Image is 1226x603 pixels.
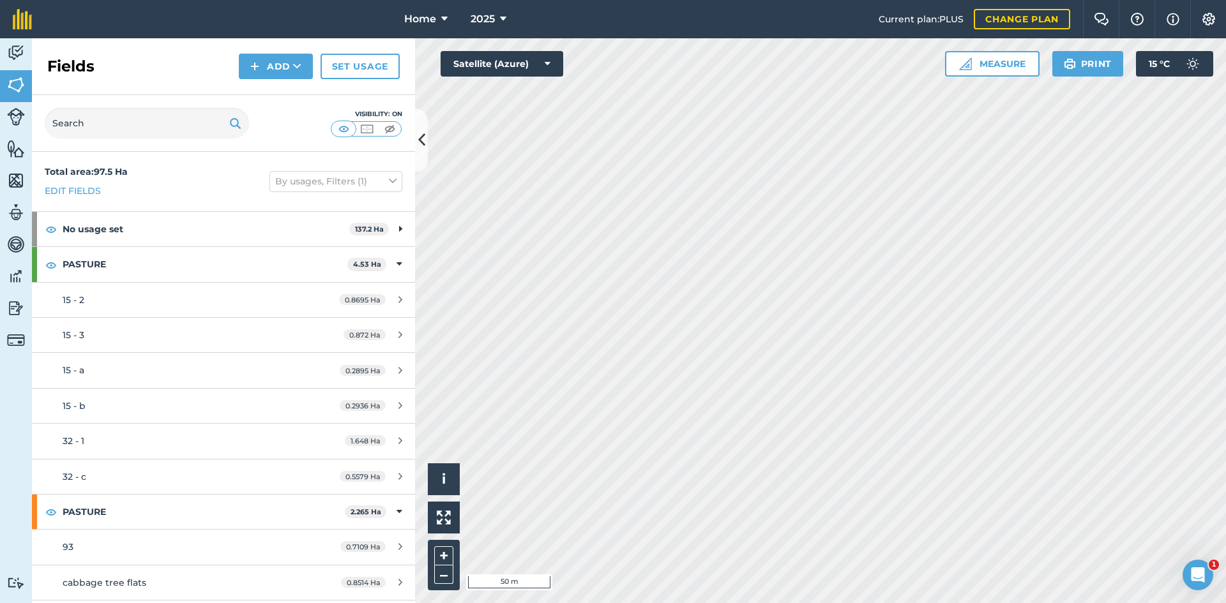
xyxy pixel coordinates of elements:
img: svg+xml;base64,PHN2ZyB4bWxucz0iaHR0cDovL3d3dy53My5vcmcvMjAwMC9zdmciIHdpZHRoPSI1NiIgaGVpZ2h0PSI2MC... [7,139,25,158]
a: Edit fields [45,184,101,198]
div: PASTURE2.265 Ha [32,495,415,529]
span: 93 [63,541,73,553]
img: svg+xml;base64,PHN2ZyB4bWxucz0iaHR0cDovL3d3dy53My5vcmcvMjAwMC9zdmciIHdpZHRoPSI1NiIgaGVpZ2h0PSI2MC... [7,171,25,190]
a: 15 - a0.2895 Ha [32,353,415,387]
img: svg+xml;base64,PD94bWwgdmVyc2lvbj0iMS4wIiBlbmNvZGluZz0idXRmLTgiPz4KPCEtLSBHZW5lcmF0b3I6IEFkb2JlIE... [7,267,25,286]
a: 15 - 20.8695 Ha [32,283,415,317]
a: 15 - 30.872 Ha [32,318,415,352]
img: svg+xml;base64,PHN2ZyB4bWxucz0iaHR0cDovL3d3dy53My5vcmcvMjAwMC9zdmciIHdpZHRoPSI1MCIgaGVpZ2h0PSI0MC... [382,123,398,135]
span: 0.7109 Ha [340,541,386,552]
div: Visibility: On [331,109,402,119]
strong: 4.53 Ha [353,260,381,269]
button: By usages, Filters (1) [269,171,402,191]
img: svg+xml;base64,PHN2ZyB4bWxucz0iaHR0cDovL3d3dy53My5vcmcvMjAwMC9zdmciIHdpZHRoPSI1MCIgaGVpZ2h0PSI0MC... [336,123,352,135]
img: svg+xml;base64,PD94bWwgdmVyc2lvbj0iMS4wIiBlbmNvZGluZz0idXRmLTgiPz4KPCEtLSBHZW5lcmF0b3I6IEFkb2JlIE... [7,331,25,349]
span: 0.2895 Ha [340,365,386,376]
button: Satellite (Azure) [441,51,563,77]
a: 32 - 11.648 Ha [32,424,415,458]
a: Set usage [321,54,400,79]
img: svg+xml;base64,PHN2ZyB4bWxucz0iaHR0cDovL3d3dy53My5vcmcvMjAwMC9zdmciIHdpZHRoPSIxOCIgaGVpZ2h0PSIyNC... [45,221,57,237]
span: 0.8514 Ha [341,577,386,588]
span: i [442,471,446,487]
img: svg+xml;base64,PD94bWwgdmVyc2lvbj0iMS4wIiBlbmNvZGluZz0idXRmLTgiPz4KPCEtLSBHZW5lcmF0b3I6IEFkb2JlIE... [7,203,25,222]
a: Change plan [974,9,1070,29]
img: svg+xml;base64,PHN2ZyB4bWxucz0iaHR0cDovL3d3dy53My5vcmcvMjAwMC9zdmciIHdpZHRoPSIxNCIgaGVpZ2h0PSIyNC... [250,59,259,74]
a: 32 - c0.5579 Ha [32,459,415,494]
strong: PASTURE [63,247,347,281]
img: A cog icon [1201,13,1216,26]
img: A question mark icon [1130,13,1145,26]
iframe: Intercom live chat [1183,560,1213,590]
button: + [434,546,453,565]
span: 32 - 1 [63,435,84,447]
img: fieldmargin Logo [13,9,32,29]
img: svg+xml;base64,PHN2ZyB4bWxucz0iaHR0cDovL3d3dy53My5vcmcvMjAwMC9zdmciIHdpZHRoPSIxOSIgaGVpZ2h0PSIyNC... [229,115,241,131]
img: Four arrows, one pointing top left, one top right, one bottom right and the last bottom left [437,510,451,525]
button: i [428,463,460,495]
button: 15 °C [1136,51,1213,77]
strong: 2.265 Ha [351,507,381,516]
img: svg+xml;base64,PHN2ZyB4bWxucz0iaHR0cDovL3d3dy53My5vcmcvMjAwMC9zdmciIHdpZHRoPSI1NiIgaGVpZ2h0PSI2MC... [7,75,25,94]
img: svg+xml;base64,PD94bWwgdmVyc2lvbj0iMS4wIiBlbmNvZGluZz0idXRmLTgiPz4KPCEtLSBHZW5lcmF0b3I6IEFkb2JlIE... [7,577,25,589]
div: No usage set137.2 Ha [32,212,415,246]
div: PASTURE4.53 Ha [32,247,415,281]
strong: No usage set [63,212,349,246]
span: 15 - b [63,400,86,412]
img: svg+xml;base64,PHN2ZyB4bWxucz0iaHR0cDovL3d3dy53My5vcmcvMjAwMC9zdmciIHdpZHRoPSIxOSIgaGVpZ2h0PSIyNC... [1064,56,1076,71]
strong: PASTURE [63,495,345,529]
button: Print [1052,51,1124,77]
img: svg+xml;base64,PD94bWwgdmVyc2lvbj0iMS4wIiBlbmNvZGluZz0idXRmLTgiPz4KPCEtLSBHZW5lcmF0b3I6IEFkb2JlIE... [7,43,25,63]
span: 15 - 2 [63,294,84,306]
img: svg+xml;base64,PD94bWwgdmVyc2lvbj0iMS4wIiBlbmNvZGluZz0idXRmLTgiPz4KPCEtLSBHZW5lcmF0b3I6IEFkb2JlIE... [7,235,25,254]
a: 15 - b0.2936 Ha [32,389,415,423]
h2: Fields [47,56,95,77]
button: – [434,565,453,584]
span: 1 [1209,560,1219,570]
span: Home [404,11,436,27]
strong: Total area : 97.5 Ha [45,166,128,177]
img: svg+xml;base64,PHN2ZyB4bWxucz0iaHR0cDovL3d3dy53My5vcmcvMjAwMC9zdmciIHdpZHRoPSIxNyIgaGVpZ2h0PSIxNy... [1167,11,1179,27]
img: Ruler icon [959,57,972,70]
img: svg+xml;base64,PD94bWwgdmVyc2lvbj0iMS4wIiBlbmNvZGluZz0idXRmLTgiPz4KPCEtLSBHZW5lcmF0b3I6IEFkb2JlIE... [7,299,25,318]
strong: 137.2 Ha [355,225,384,234]
span: 0.2936 Ha [340,400,386,411]
img: Two speech bubbles overlapping with the left bubble in the forefront [1094,13,1109,26]
span: 32 - c [63,471,86,482]
img: svg+xml;base64,PD94bWwgdmVyc2lvbj0iMS4wIiBlbmNvZGluZz0idXRmLTgiPz4KPCEtLSBHZW5lcmF0b3I6IEFkb2JlIE... [1180,51,1206,77]
button: Measure [945,51,1040,77]
img: svg+xml;base64,PD94bWwgdmVyc2lvbj0iMS4wIiBlbmNvZGluZz0idXRmLTgiPz4KPCEtLSBHZW5lcmF0b3I6IEFkb2JlIE... [7,108,25,126]
span: 0.872 Ha [344,329,386,340]
span: 15 - a [63,364,84,376]
span: 2025 [471,11,495,27]
span: 15 - 3 [63,329,84,341]
a: 930.7109 Ha [32,530,415,564]
span: cabbage tree flats [63,577,146,588]
input: Search [45,108,249,138]
span: Current plan : PLUS [879,12,964,26]
span: 15 ° C [1149,51,1170,77]
img: svg+xml;base64,PHN2ZyB4bWxucz0iaHR0cDovL3d3dy53My5vcmcvMjAwMC9zdmciIHdpZHRoPSI1MCIgaGVpZ2h0PSI0MC... [359,123,375,135]
span: 0.5579 Ha [340,471,386,482]
button: Add [239,54,313,79]
img: svg+xml;base64,PHN2ZyB4bWxucz0iaHR0cDovL3d3dy53My5vcmcvMjAwMC9zdmciIHdpZHRoPSIxOCIgaGVpZ2h0PSIyNC... [45,257,57,272]
img: svg+xml;base64,PHN2ZyB4bWxucz0iaHR0cDovL3d3dy53My5vcmcvMjAwMC9zdmciIHdpZHRoPSIxOCIgaGVpZ2h0PSIyNC... [45,504,57,519]
a: cabbage tree flats0.8514 Ha [32,565,415,600]
span: 1.648 Ha [345,435,386,446]
span: 0.8695 Ha [339,294,386,305]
